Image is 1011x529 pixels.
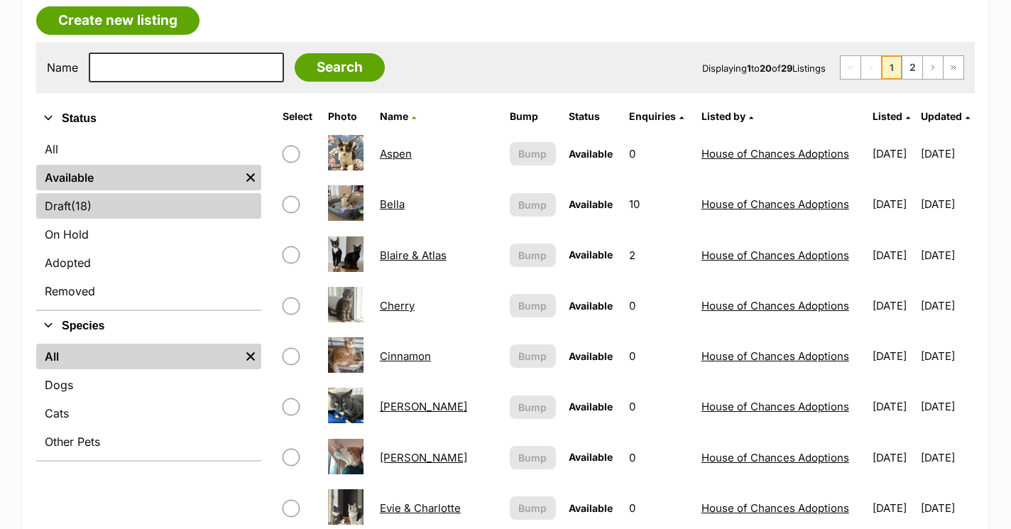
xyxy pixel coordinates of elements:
[240,344,261,369] a: Remove filter
[380,110,408,122] span: Name
[295,53,385,82] input: Search
[518,197,547,212] span: Bump
[510,496,556,520] button: Bump
[867,129,919,178] td: [DATE]
[510,344,556,368] button: Bump
[380,400,467,413] a: [PERSON_NAME]
[701,501,849,515] a: House of Chances Adoptions
[629,110,676,122] span: translation missing: en.admin.listings.index.attributes.enquiries
[36,278,261,304] a: Removed
[569,249,613,261] span: Available
[36,250,261,276] a: Adopted
[623,281,694,330] td: 0
[701,451,849,464] a: House of Chances Adoptions
[47,61,78,74] label: Name
[781,62,792,74] strong: 29
[867,382,919,431] td: [DATE]
[510,193,556,217] button: Bump
[510,142,556,165] button: Bump
[921,110,962,122] span: Updated
[623,382,694,431] td: 0
[510,244,556,267] button: Bump
[518,298,547,313] span: Bump
[873,110,902,122] span: Listed
[760,62,772,74] strong: 20
[36,109,261,128] button: Status
[921,231,973,280] td: [DATE]
[510,396,556,419] button: Bump
[36,344,240,369] a: All
[510,446,556,469] button: Bump
[629,110,684,122] a: Enquiries
[36,317,261,335] button: Species
[504,105,562,128] th: Bump
[701,400,849,413] a: House of Chances Adoptions
[867,332,919,381] td: [DATE]
[380,451,467,464] a: [PERSON_NAME]
[36,136,261,162] a: All
[861,56,881,79] span: Previous page
[380,197,405,211] a: Bella
[380,349,431,363] a: Cinnamon
[569,198,613,210] span: Available
[518,400,547,415] span: Bump
[623,332,694,381] td: 0
[702,62,826,74] span: Displaying to of Listings
[322,105,373,128] th: Photo
[840,55,964,80] nav: Pagination
[623,231,694,280] td: 2
[380,299,415,312] a: Cherry
[867,281,919,330] td: [DATE]
[921,180,973,229] td: [DATE]
[701,349,849,363] a: House of Chances Adoptions
[36,133,261,310] div: Status
[923,56,943,79] a: Next page
[867,180,919,229] td: [DATE]
[701,110,753,122] a: Listed by
[380,501,461,515] a: Evie & Charlotte
[921,433,973,482] td: [DATE]
[623,180,694,229] td: 10
[36,429,261,454] a: Other Pets
[36,193,261,219] a: Draft
[510,294,556,317] button: Bump
[36,372,261,398] a: Dogs
[701,197,849,211] a: House of Chances Adoptions
[36,222,261,247] a: On Hold
[921,129,973,178] td: [DATE]
[841,56,860,79] span: First page
[563,105,622,128] th: Status
[701,299,849,312] a: House of Chances Adoptions
[873,110,910,122] a: Listed
[701,110,745,122] span: Listed by
[747,62,751,74] strong: 1
[921,332,973,381] td: [DATE]
[882,56,902,79] span: Page 1
[36,400,261,426] a: Cats
[518,146,547,161] span: Bump
[36,341,261,460] div: Species
[701,147,849,160] a: House of Chances Adoptions
[701,249,849,262] a: House of Chances Adoptions
[518,248,547,263] span: Bump
[36,6,200,35] a: Create new listing
[623,129,694,178] td: 0
[71,197,92,214] span: (18)
[569,502,613,514] span: Available
[623,433,694,482] td: 0
[380,249,447,262] a: Blaire & Atlas
[569,400,613,413] span: Available
[518,501,547,516] span: Bump
[867,433,919,482] td: [DATE]
[921,382,973,431] td: [DATE]
[36,165,240,190] a: Available
[518,349,547,364] span: Bump
[921,110,970,122] a: Updated
[867,231,919,280] td: [DATE]
[944,56,963,79] a: Last page
[921,281,973,330] td: [DATE]
[240,165,261,190] a: Remove filter
[569,451,613,463] span: Available
[569,148,613,160] span: Available
[518,450,547,465] span: Bump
